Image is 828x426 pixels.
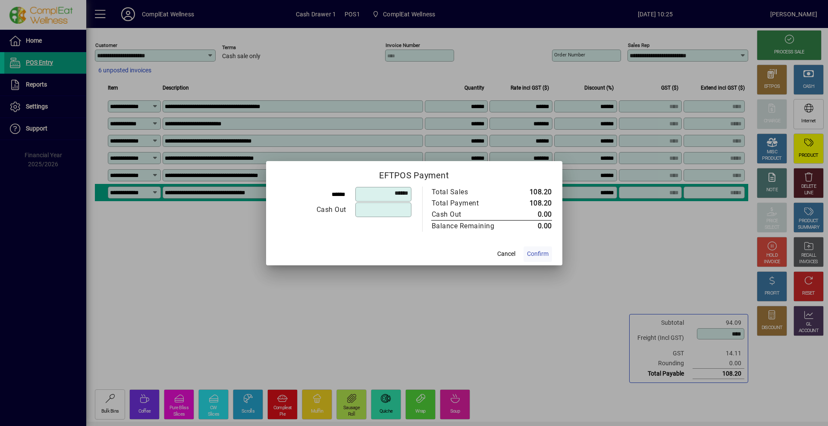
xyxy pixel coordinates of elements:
td: 108.20 [513,187,552,198]
div: Cash Out [432,209,504,220]
div: Balance Remaining [432,221,504,231]
span: Confirm [527,249,549,258]
span: Cancel [497,249,515,258]
td: 108.20 [513,198,552,209]
button: Cancel [492,246,520,262]
td: 0.00 [513,220,552,232]
td: Total Payment [431,198,513,209]
td: 0.00 [513,209,552,221]
div: Cash Out [277,205,346,215]
h2: EFTPOS Payment [266,161,562,186]
button: Confirm [524,246,552,262]
td: Total Sales [431,187,513,198]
